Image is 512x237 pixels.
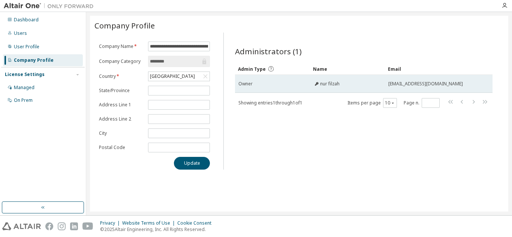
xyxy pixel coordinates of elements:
[5,72,45,78] div: License Settings
[94,20,155,31] span: Company Profile
[177,220,216,226] div: Cookie Consent
[148,72,210,81] div: [GEOGRAPHIC_DATA]
[99,43,144,49] label: Company Name
[313,63,382,75] div: Name
[100,220,122,226] div: Privacy
[238,81,253,87] span: Owner
[82,222,93,230] img: youtube.svg
[385,100,395,106] button: 10
[347,98,397,108] span: Items per page
[99,58,144,64] label: Company Category
[100,226,216,233] p: © 2025 Altair Engineering, Inc. All Rights Reserved.
[2,222,41,230] img: altair_logo.svg
[99,88,144,94] label: State/Province
[45,222,53,230] img: facebook.svg
[14,85,34,91] div: Managed
[99,130,144,136] label: City
[122,220,177,226] div: Website Terms of Use
[174,157,210,170] button: Update
[235,46,302,57] span: Administrators (1)
[238,100,302,106] span: Showing entries 1 through 1 of 1
[388,63,472,75] div: Email
[14,17,39,23] div: Dashboard
[404,98,440,108] span: Page n.
[14,97,33,103] div: On Prem
[58,222,66,230] img: instagram.svg
[99,73,144,79] label: Country
[70,222,78,230] img: linkedin.svg
[99,145,144,151] label: Postal Code
[320,81,340,87] span: nur filzah
[99,116,144,122] label: Address Line 2
[388,81,463,87] span: [EMAIL_ADDRESS][DOMAIN_NAME]
[14,30,27,36] div: Users
[238,66,266,72] span: Admin Type
[14,57,54,63] div: Company Profile
[149,72,196,80] div: [GEOGRAPHIC_DATA]
[99,102,144,108] label: Address Line 1
[4,2,97,10] img: Altair One
[14,44,39,50] div: User Profile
